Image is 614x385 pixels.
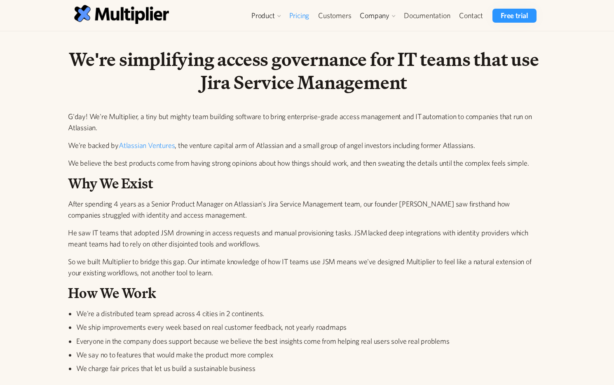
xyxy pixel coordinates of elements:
a: Atlassian Ventures [119,141,175,150]
p: G'day! We're Multiplier, a tiny but mighty team building software to bring enterprise-grade acces... [68,111,540,133]
li: We ship improvements every week based on real customer feedback, not yearly roadmaps [76,322,540,332]
a: Pricing [285,9,314,23]
p: So we built Multiplier to bridge this gap. Our intimate knowledge of how IT teams use JSM means w... [68,256,540,278]
a: Free trial [492,9,537,23]
h2: How We Work [68,285,540,302]
div: Company [356,9,399,23]
p: He saw IT teams that adopted JSM drowning in access requests and manual provisioning tasks. JSM l... [68,227,540,249]
a: Contact [455,9,487,23]
a: Documentation [399,9,455,23]
div: Product [251,11,275,21]
h1: We're simplifying access governance for IT teams that use Jira Service Management [68,48,540,94]
div: Company [360,11,389,21]
li: Everyone in the company does support because we believe the best insights come from helping real ... [76,336,540,346]
p: After spending 4 years as a Senior Product Manager on Atlassian's Jira Service Management team, o... [68,198,540,221]
p: We believe the best products come from having strong opinions about how things should work, and t... [68,157,540,169]
p: We're backed by , the venture capital arm of Atlassian and a small group of angel investors inclu... [68,140,540,151]
li: We're a distributed team spread across 4 cities in 2 continents. [76,308,540,319]
div: Product [247,9,285,23]
li: We say no to features that would make the product more complex [76,350,540,360]
a: Customers [314,9,356,23]
li: We charge fair prices that let us build a sustainable business [76,363,540,373]
h2: Why We Exist [68,175,540,192]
